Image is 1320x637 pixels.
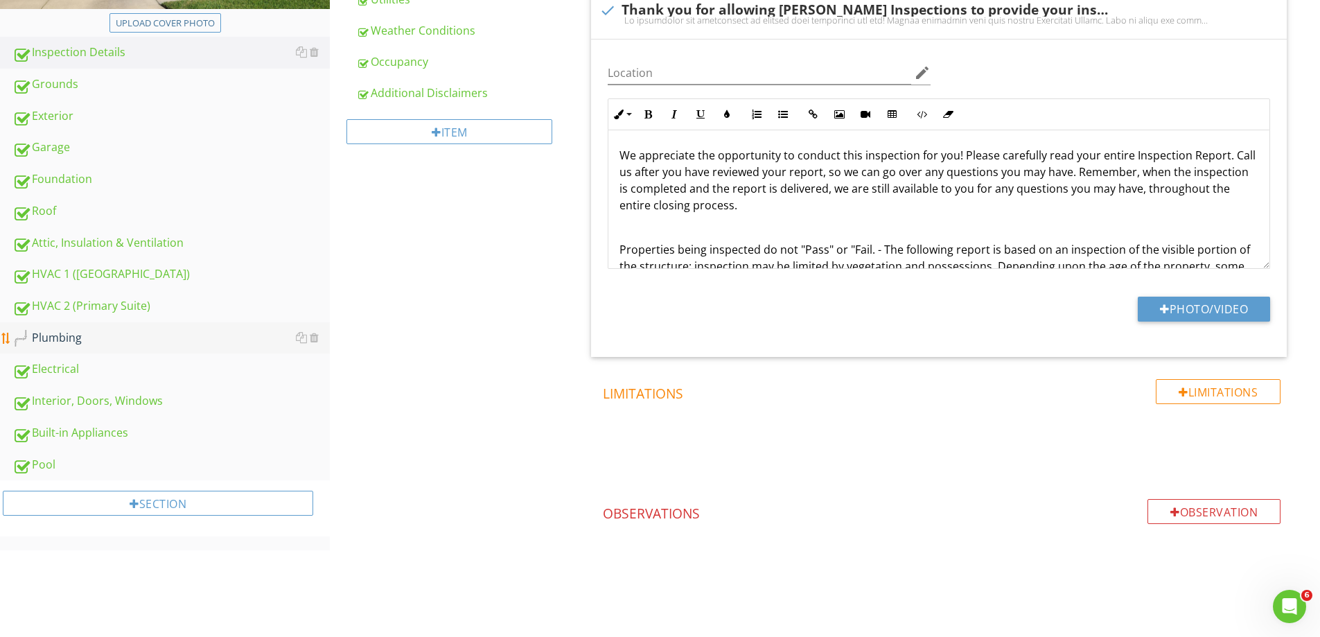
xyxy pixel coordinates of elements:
[12,76,330,94] div: Grounds
[12,265,330,283] div: HVAC 1 ([GEOGRAPHIC_DATA])
[661,101,687,128] button: Italic (Ctrl+I)
[12,392,330,410] div: Interior, Doors, Windows
[935,101,961,128] button: Clear Formatting
[879,101,905,128] button: Insert Table
[346,119,552,144] div: Item
[12,44,330,62] div: Inspection Details
[908,101,935,128] button: Code View
[1301,590,1312,601] span: 6
[1156,379,1281,404] div: Limitations
[619,241,1258,341] p: Properties being inspected do not "Pass" or "Fail. - The following report is based on an inspecti...
[116,17,215,30] div: Upload cover photo
[356,22,569,39] div: Weather Conditions
[770,101,796,128] button: Unordered List
[12,202,330,220] div: Roof
[356,53,569,70] div: Occupancy
[619,147,1258,213] p: We appreciate the opportunity to conduct this inspection for you! Please carefully read your enti...
[599,15,1278,26] div: Lo ipsumdolor sit ametconsect ad elitsed doei temporinci utl etd! Magnaa enimadmin veni quis nost...
[743,101,770,128] button: Ordered List
[608,101,635,128] button: Inline Style
[800,101,826,128] button: Insert Link (Ctrl+K)
[12,456,330,474] div: Pool
[714,101,740,128] button: Colors
[603,499,1281,523] h4: Observations
[356,85,569,101] div: Additional Disclaimers
[826,101,852,128] button: Insert Image (Ctrl+P)
[603,379,1281,403] h4: Limitations
[12,139,330,157] div: Garage
[12,171,330,189] div: Foundation
[109,13,221,33] button: Upload cover photo
[12,360,330,378] div: Electrical
[1147,499,1281,524] div: Observation
[914,64,931,81] i: edit
[12,107,330,125] div: Exterior
[1138,297,1270,322] button: Photo/Video
[12,297,330,315] div: HVAC 2 (Primary Suite)
[1273,590,1306,623] iframe: Intercom live chat
[12,329,330,347] div: Plumbing
[687,101,714,128] button: Underline (Ctrl+U)
[635,101,661,128] button: Bold (Ctrl+B)
[3,491,313,516] div: Section
[852,101,879,128] button: Insert Video
[12,424,330,442] div: Built-in Appliances
[12,234,330,252] div: Attic, Insulation & Ventilation
[608,62,911,85] input: Location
